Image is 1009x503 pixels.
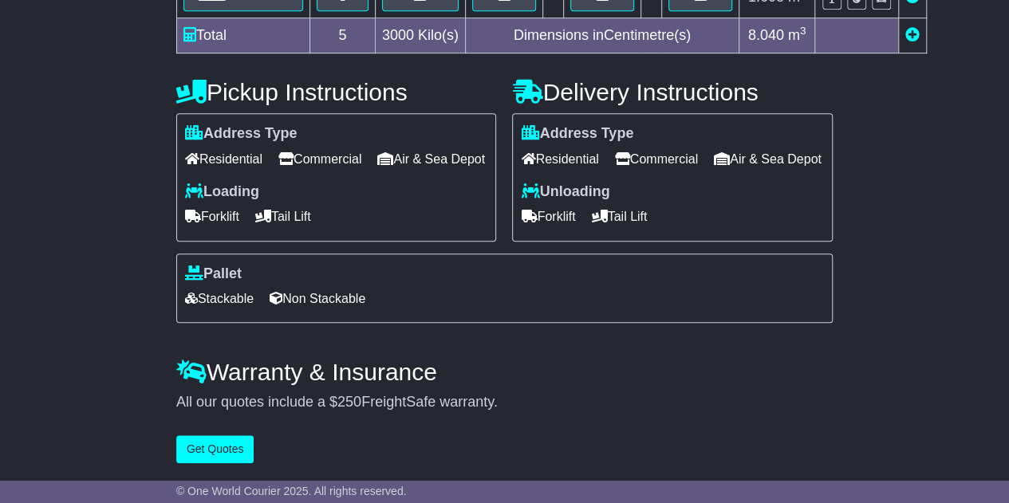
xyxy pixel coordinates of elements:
[512,79,833,105] h4: Delivery Instructions
[176,485,407,497] span: © One World Courier 2025. All rights reserved.
[255,204,311,229] span: Tail Lift
[176,435,254,463] button: Get Quotes
[185,204,239,229] span: Forklift
[337,394,361,410] span: 250
[176,394,833,411] div: All our quotes include a $ FreightSafe warranty.
[176,79,497,105] h4: Pickup Instructions
[185,183,259,201] label: Loading
[270,286,365,311] span: Non Stackable
[377,147,485,171] span: Air & Sea Depot
[800,25,806,37] sup: 3
[382,27,414,43] span: 3000
[176,359,833,385] h4: Warranty & Insurance
[748,27,784,43] span: 8.040
[185,147,262,171] span: Residential
[185,286,254,311] span: Stackable
[521,147,598,171] span: Residential
[521,204,575,229] span: Forklift
[278,147,361,171] span: Commercial
[905,27,920,43] a: Add new item
[521,125,633,143] label: Address Type
[176,18,309,53] td: Total
[465,18,739,53] td: Dimensions in Centimetre(s)
[185,265,242,283] label: Pallet
[375,18,465,53] td: Kilo(s)
[591,204,647,229] span: Tail Lift
[521,183,609,201] label: Unloading
[714,147,822,171] span: Air & Sea Depot
[615,147,698,171] span: Commercial
[309,18,375,53] td: 5
[185,125,298,143] label: Address Type
[788,27,806,43] span: m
